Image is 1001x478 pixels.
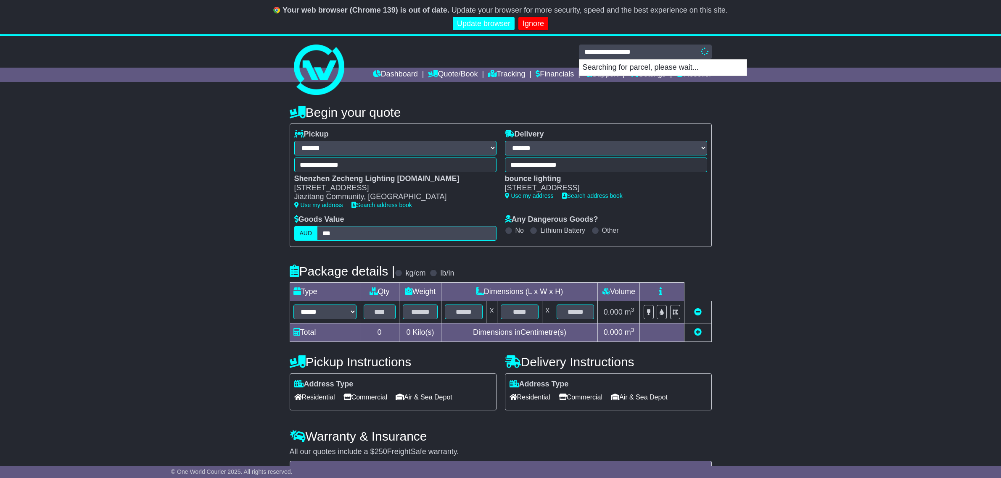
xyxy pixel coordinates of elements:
[542,301,553,323] td: x
[283,6,449,14] b: Your web browser (Chrome 139) is out of date.
[611,391,668,404] span: Air & Sea Depot
[625,308,634,316] span: m
[505,174,699,184] div: bounce lighting
[290,447,712,457] div: All our quotes include a $ FreightSafe warranty.
[294,391,335,404] span: Residential
[351,202,412,208] a: Search address book
[510,391,550,404] span: Residential
[360,323,399,341] td: 0
[510,380,569,389] label: Address Type
[294,192,488,202] div: Jiazitang Community, [GEOGRAPHIC_DATA]
[694,308,702,316] a: Remove this item
[505,215,598,224] label: Any Dangerous Goods?
[505,355,712,369] h4: Delivery Instructions
[375,447,387,456] span: 250
[399,283,441,301] td: Weight
[294,202,343,208] a: Use my address
[396,391,452,404] span: Air & Sea Depot
[631,327,634,333] sup: 3
[399,323,441,341] td: Kilo(s)
[294,184,488,193] div: [STREET_ADDRESS]
[625,328,634,336] span: m
[406,328,410,336] span: 0
[602,226,619,234] label: Other
[294,130,329,139] label: Pickup
[440,269,454,278] label: lb/in
[536,68,574,82] a: Financials
[604,308,623,316] span: 0.000
[598,283,640,301] td: Volume
[290,264,395,278] h4: Package details |
[290,105,712,119] h4: Begin your quote
[540,226,585,234] label: Lithium Battery
[441,283,598,301] td: Dimensions (L x W x H)
[343,391,387,404] span: Commercial
[373,68,418,82] a: Dashboard
[441,323,598,341] td: Dimensions in Centimetre(s)
[294,226,318,241] label: AUD
[486,301,497,323] td: x
[171,468,293,475] span: © One World Courier 2025. All rights reserved.
[505,130,544,139] label: Delivery
[290,283,360,301] td: Type
[294,380,354,389] label: Address Type
[559,391,602,404] span: Commercial
[515,226,524,234] label: No
[579,60,747,76] p: Searching for parcel, please wait...
[562,192,623,199] a: Search address book
[428,68,478,82] a: Quote/Book
[360,283,399,301] td: Qty
[405,269,425,278] label: kg/cm
[294,215,344,224] label: Goods Value
[488,68,525,82] a: Tracking
[505,192,554,199] a: Use my address
[631,307,634,313] sup: 3
[294,174,488,184] div: Shenzhen Zecheng Lighting [DOMAIN_NAME]
[604,328,623,336] span: 0.000
[290,355,497,369] h4: Pickup Instructions
[453,17,515,31] a: Update browser
[452,6,728,14] span: Update your browser for more security, speed and the best experience on this site.
[518,17,548,31] a: Ignore
[290,429,712,443] h4: Warranty & Insurance
[694,328,702,336] a: Add new item
[505,184,699,193] div: [STREET_ADDRESS]
[290,323,360,341] td: Total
